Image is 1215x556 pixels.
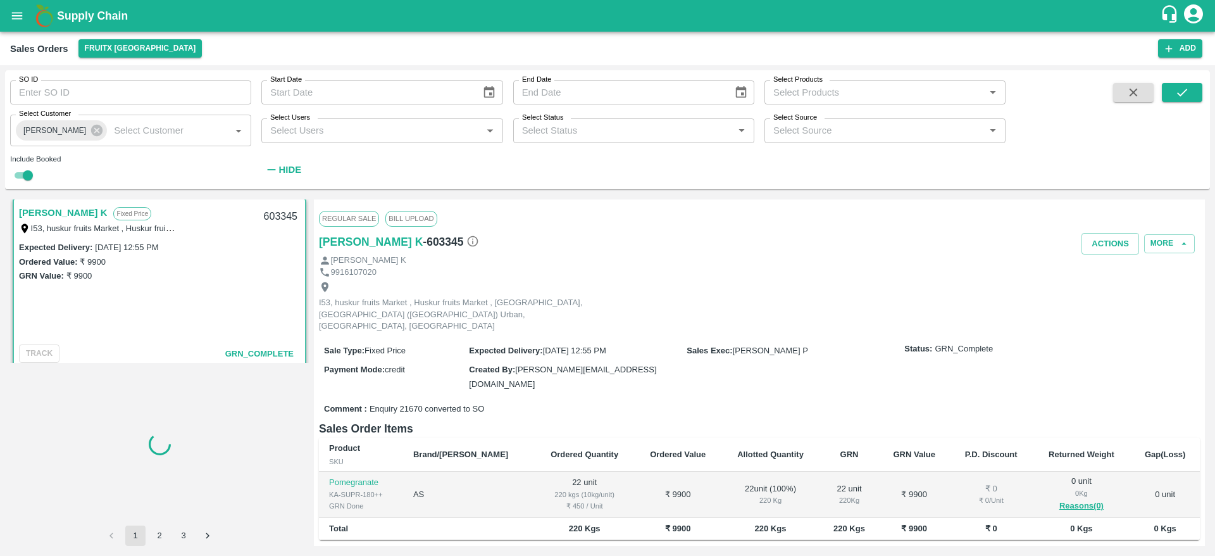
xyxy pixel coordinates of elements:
[3,1,32,30] button: open drawer
[19,257,77,267] label: Ordered Value:
[370,403,484,415] span: Enquiry 21670 converted to SO
[331,255,406,267] p: [PERSON_NAME] K
[569,524,601,533] b: 220 Kgs
[1049,450,1114,459] b: Returned Weight
[551,450,618,459] b: Ordered Quantity
[1182,3,1205,29] div: account of current user
[833,524,865,533] b: 220 Kgs
[32,3,57,28] img: logo
[1158,39,1202,58] button: Add
[78,39,202,58] button: Select DC
[985,84,1001,101] button: Open
[19,271,64,281] label: GRN Value:
[16,120,107,141] div: [PERSON_NAME]
[99,526,220,546] nav: pagination navigation
[10,41,68,57] div: Sales Orders
[1144,234,1195,253] button: More
[423,233,478,251] h6: - 603345
[256,202,305,232] div: 603345
[66,271,92,281] label: ₹ 9900
[331,267,377,279] p: 9916107020
[1081,233,1139,255] button: Actions
[635,472,721,518] td: ₹ 9900
[687,346,732,355] label: Sales Exec :
[324,403,367,415] label: Comment :
[469,365,515,374] label: Created By :
[403,472,535,518] td: AS
[57,7,1160,25] a: Supply Chain
[522,113,564,123] label: Select Status
[197,526,218,546] button: Go to next page
[650,450,706,459] b: Ordered Value
[517,122,730,139] input: Select Status
[768,122,981,139] input: Select Source
[733,122,750,139] button: Open
[965,450,1018,459] b: P.D. Discount
[665,524,691,533] b: ₹ 9900
[80,257,106,267] label: ₹ 9900
[935,343,993,355] span: GRN_Complete
[19,109,71,119] label: Select Customer
[830,495,868,506] div: 220 Kg
[319,297,604,332] p: I53, huskur fruits Market , Huskur fruits Market , [GEOGRAPHIC_DATA], [GEOGRAPHIC_DATA] ([GEOGRAP...
[261,80,472,104] input: Start Date
[1043,499,1121,514] button: Reasons(0)
[901,524,927,533] b: ₹ 9900
[545,500,625,512] div: ₹ 450 / Unit
[10,153,251,165] div: Include Booked
[732,483,810,507] div: 22 unit ( 100 %)
[768,84,981,101] input: Select Products
[737,450,804,459] b: Allotted Quantity
[1154,524,1176,533] b: 0 Kgs
[16,124,94,137] span: [PERSON_NAME]
[31,223,681,233] label: I53, huskur fruits Market , Huskur fruits Market , [GEOGRAPHIC_DATA], [GEOGRAPHIC_DATA] ([GEOGRAP...
[385,211,437,226] span: Bill Upload
[1145,450,1185,459] b: Gap(Loss)
[904,343,932,355] label: Status:
[319,420,1200,438] h6: Sales Order Items
[95,243,158,252] label: [DATE] 12:55 PM
[469,346,542,355] label: Expected Delivery :
[1160,4,1182,27] div: customer-support
[364,346,406,355] span: Fixed Price
[19,205,107,221] a: [PERSON_NAME] K
[985,524,997,533] b: ₹ 0
[265,122,478,139] input: Select Users
[270,75,302,85] label: Start Date
[329,524,348,533] b: Total
[270,113,310,123] label: Select Users
[10,80,251,104] input: Enter SO ID
[324,346,364,355] label: Sale Type :
[385,365,405,374] span: credit
[543,346,606,355] span: [DATE] 12:55 PM
[960,483,1023,495] div: ₹ 0
[109,122,210,139] input: Select Customer
[279,165,301,175] strong: Hide
[225,349,294,358] span: GRN_Complete
[1070,524,1092,533] b: 0 Kgs
[535,472,635,518] td: 22 unit
[522,75,551,85] label: End Date
[113,207,151,220] p: Fixed Price
[329,489,393,500] div: KA-SUPR-180++
[477,80,501,104] button: Choose date
[57,9,128,22] b: Supply Chain
[830,483,868,507] div: 22 unit
[840,450,859,459] b: GRN
[413,450,508,459] b: Brand/[PERSON_NAME]
[733,346,808,355] span: [PERSON_NAME] P
[729,80,753,104] button: Choose date
[545,489,625,500] div: 220 kgs (10kg/unit)
[319,233,423,251] a: [PERSON_NAME] K
[1043,488,1121,499] div: 0 Kg
[324,365,385,374] label: Payment Mode :
[755,524,787,533] b: 220 Kgs
[879,472,950,518] td: ₹ 9900
[773,113,817,123] label: Select Source
[19,75,38,85] label: SO ID
[773,75,823,85] label: Select Products
[1130,472,1200,518] td: 0 unit
[149,526,170,546] button: Go to page 2
[482,122,498,139] button: Open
